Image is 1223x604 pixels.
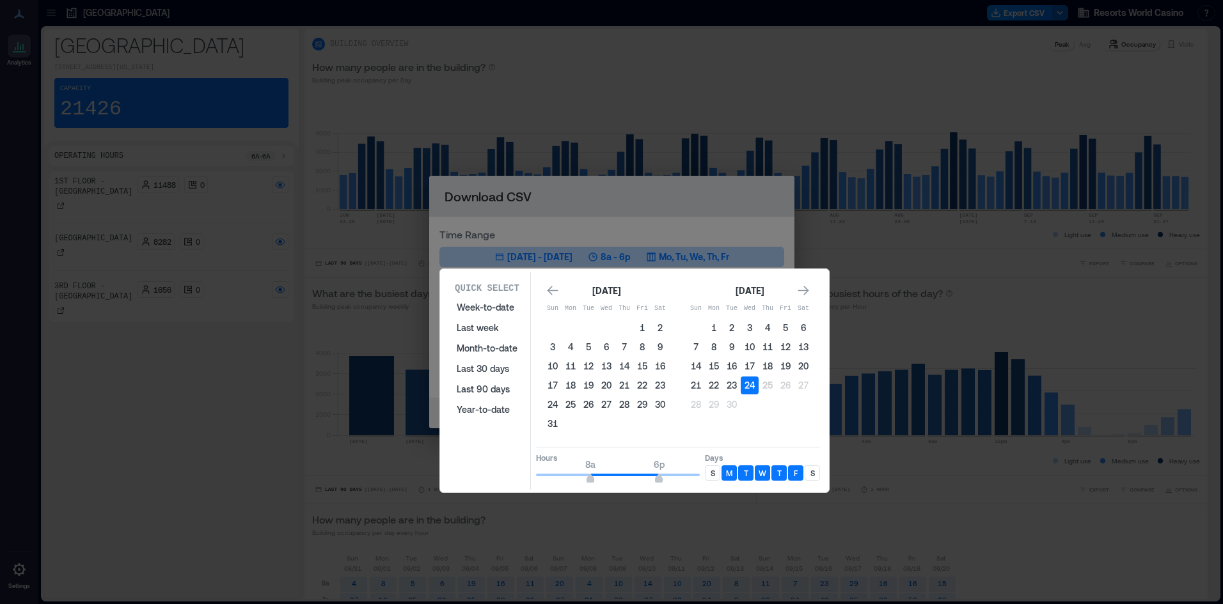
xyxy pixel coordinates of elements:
[588,283,624,298] div: [DATE]
[651,319,669,337] button: 2
[633,300,651,318] th: Friday
[777,300,794,318] th: Friday
[744,468,748,478] p: T
[687,300,705,318] th: Sunday
[759,468,766,478] p: W
[536,453,700,463] p: Hours
[741,357,759,375] button: 17
[580,300,597,318] th: Tuesday
[741,376,759,394] button: 24
[544,376,562,394] button: 17
[810,468,815,478] p: S
[705,357,723,375] button: 15
[723,376,741,394] button: 23
[562,338,580,356] button: 4
[687,376,705,394] button: 21
[651,396,669,414] button: 30
[705,300,723,318] th: Monday
[777,304,794,314] p: Fri
[597,300,615,318] th: Wednesday
[544,415,562,433] button: 31
[544,396,562,414] button: 24
[615,376,633,394] button: 21
[615,338,633,356] button: 7
[544,282,562,300] button: Go to previous month
[741,338,759,356] button: 10
[705,453,820,463] p: Days
[651,357,669,375] button: 16
[455,282,519,295] p: Quick Select
[723,300,741,318] th: Tuesday
[633,338,651,356] button: 8
[723,338,741,356] button: 9
[562,300,580,318] th: Monday
[726,468,732,478] p: M
[711,468,715,478] p: S
[654,459,665,470] span: 6p
[759,300,777,318] th: Thursday
[687,357,705,375] button: 14
[777,319,794,337] button: 5
[794,357,812,375] button: 20
[580,357,597,375] button: 12
[449,338,525,359] button: Month-to-date
[597,396,615,414] button: 27
[794,468,798,478] p: F
[449,359,525,379] button: Last 30 days
[633,304,651,314] p: Fri
[562,304,580,314] p: Mon
[723,319,741,337] button: 2
[562,376,580,394] button: 18
[615,300,633,318] th: Thursday
[777,468,782,478] p: T
[705,338,723,356] button: 8
[633,376,651,394] button: 22
[732,283,768,298] div: [DATE]
[759,357,777,375] button: 18
[777,376,794,394] button: 26
[794,319,812,337] button: 6
[705,376,723,394] button: 22
[562,396,580,414] button: 25
[794,338,812,356] button: 13
[687,338,705,356] button: 7
[741,319,759,337] button: 3
[449,318,525,338] button: Last week
[615,396,633,414] button: 28
[723,304,741,314] p: Tue
[580,304,597,314] p: Tue
[759,376,777,394] button: 25
[794,300,812,318] th: Saturday
[615,357,633,375] button: 14
[633,396,651,414] button: 29
[687,396,705,414] button: 28
[794,282,812,300] button: Go to next month
[544,338,562,356] button: 3
[615,304,633,314] p: Thu
[449,297,525,318] button: Week-to-date
[597,376,615,394] button: 20
[723,357,741,375] button: 16
[580,396,597,414] button: 26
[687,304,705,314] p: Sun
[449,399,525,420] button: Year-to-date
[633,357,651,375] button: 15
[651,304,669,314] p: Sat
[597,357,615,375] button: 13
[705,319,723,337] button: 1
[544,304,562,314] p: Sun
[759,319,777,337] button: 4
[759,338,777,356] button: 11
[705,396,723,414] button: 29
[651,338,669,356] button: 9
[562,357,580,375] button: 11
[741,304,759,314] p: Wed
[597,338,615,356] button: 6
[585,459,596,470] span: 8a
[794,376,812,394] button: 27
[580,338,597,356] button: 5
[449,379,525,399] button: Last 90 days
[544,357,562,375] button: 10
[705,304,723,314] p: Mon
[741,300,759,318] th: Wednesday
